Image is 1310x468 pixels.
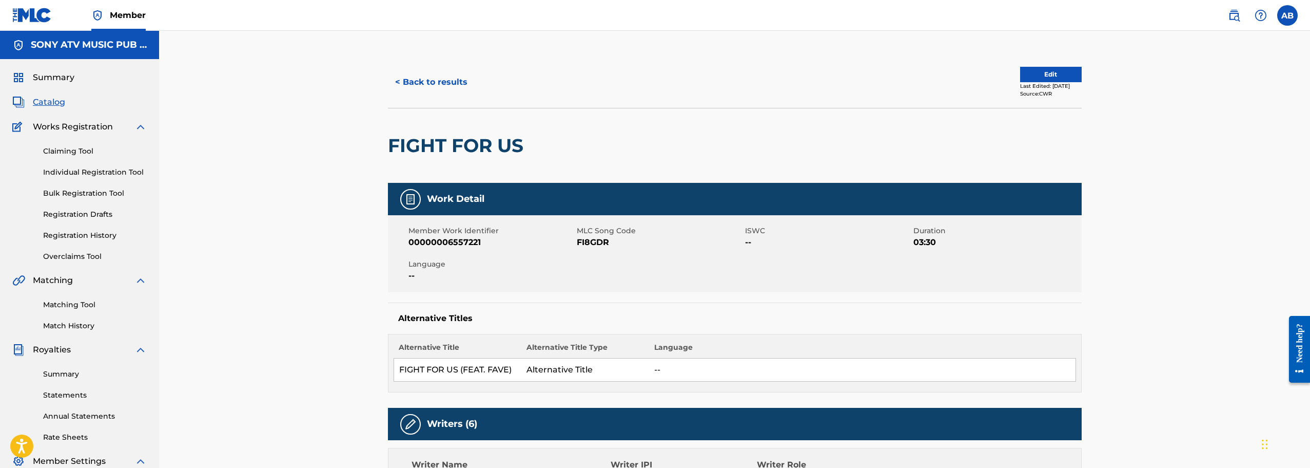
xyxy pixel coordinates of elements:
span: Catalog [33,96,65,108]
td: -- [649,359,1076,382]
span: FI8GDR [577,236,742,249]
a: Annual Statements [43,411,147,422]
span: Language [408,259,574,270]
span: Summary [33,71,74,84]
h5: SONY ATV MUSIC PUB LLC [31,39,147,51]
div: Last Edited: [DATE] [1020,82,1082,90]
img: Matching [12,274,25,287]
td: Alternative Title [521,359,649,382]
span: 00000006557221 [408,236,574,249]
img: expand [134,274,147,287]
th: Alternative Title Type [521,342,649,359]
img: expand [134,344,147,356]
img: Accounts [12,39,25,51]
div: Drag [1262,429,1268,460]
img: Catalog [12,96,25,108]
span: 03:30 [913,236,1079,249]
td: FIGHT FOR US (FEAT. FAVE) [394,359,521,382]
a: SummarySummary [12,71,74,84]
div: Source: CWR [1020,90,1082,98]
a: CatalogCatalog [12,96,65,108]
img: help [1255,9,1267,22]
span: Member Work Identifier [408,226,574,236]
span: -- [408,270,574,282]
img: search [1228,9,1240,22]
iframe: Resource Center [1281,308,1310,390]
img: Work Detail [404,193,417,205]
div: User Menu [1277,5,1298,26]
span: Duration [913,226,1079,236]
a: Rate Sheets [43,432,147,443]
a: Bulk Registration Tool [43,188,147,199]
img: Top Rightsholder [91,9,104,22]
span: Member [110,9,146,21]
iframe: Chat Widget [1259,419,1310,468]
button: < Back to results [388,69,475,95]
a: Overclaims Tool [43,251,147,262]
span: -- [745,236,911,249]
span: ISWC [745,226,911,236]
a: Claiming Tool [43,146,147,157]
h5: Work Detail [427,193,484,205]
img: expand [134,455,147,467]
img: MLC Logo [12,8,52,23]
th: Language [649,342,1076,359]
img: Writers [404,418,417,430]
a: Individual Registration Tool [43,167,147,178]
span: Member Settings [33,455,106,467]
img: expand [134,121,147,133]
img: Summary [12,71,25,84]
h5: Alternative Titles [398,313,1071,324]
img: Member Settings [12,455,25,467]
span: Works Registration [33,121,113,133]
span: Royalties [33,344,71,356]
h2: FIGHT FOR US [388,134,529,157]
img: Works Registration [12,121,26,133]
span: MLC Song Code [577,226,742,236]
a: Matching Tool [43,299,147,310]
div: Help [1250,5,1271,26]
span: Matching [33,274,73,287]
a: Registration History [43,230,147,241]
a: Registration Drafts [43,209,147,220]
a: Match History [43,321,147,331]
button: Edit [1020,67,1082,82]
img: Royalties [12,344,25,356]
a: Public Search [1224,5,1244,26]
th: Alternative Title [394,342,521,359]
h5: Writers (6) [427,418,477,430]
a: Statements [43,390,147,401]
a: Summary [43,369,147,380]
